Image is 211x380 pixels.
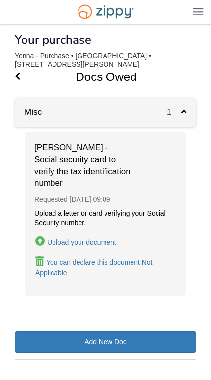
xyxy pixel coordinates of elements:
[167,108,181,116] span: 1
[15,107,42,117] a: Misc
[15,331,196,353] a: Add New Doc
[15,52,196,69] div: Yenna - Purchase • [GEOGRAPHIC_DATA] • [STREET_ADDRESS][PERSON_NAME]
[34,234,117,249] button: Upload Jillean Yenna - Social security card to verify the tax identification number
[7,62,192,92] h1: Docs Owed
[34,190,177,209] div: Requested [DATE] 09:09
[35,258,153,277] div: You can declare this document Not Applicable
[15,62,20,92] a: Go Back
[34,142,132,189] span: [PERSON_NAME] - Social security card to verify the tax identification number
[34,209,177,228] div: Upload a letter or card verifying your Social Security number.
[47,238,116,246] div: Upload your document
[15,33,91,46] h1: Your purchase
[193,8,204,15] img: Mobile Dropdown Menu
[34,255,177,279] button: Declare Jillean Yenna - Social security card to verify the tax identification number not applicable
